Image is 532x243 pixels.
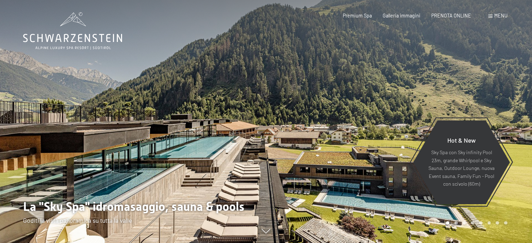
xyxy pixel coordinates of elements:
div: Carousel Page 4 [471,221,474,225]
div: Carousel Page 7 [496,221,499,225]
div: Carousel Page 1 (Current Slide) [446,221,449,225]
div: Carousel Page 2 [454,221,458,225]
a: Hot & New Sky Spa con Sky infinity Pool 23m, grande Whirlpool e Sky Sauna, Outdoor Lounge, nuova ... [413,120,510,205]
div: Carousel Page 3 [463,221,466,225]
div: Carousel Pagination [444,221,507,225]
a: Galleria immagini [383,13,420,19]
p: Sky Spa con Sky infinity Pool 23m, grande Whirlpool e Sky Sauna, Outdoor Lounge, nuova Event saun... [428,149,495,188]
span: Hot & New [447,136,476,144]
a: Premium Spa [343,13,372,19]
a: PRENOTA ONLINE [431,13,471,19]
span: Menu [494,13,508,19]
div: Carousel Page 6 [488,221,491,225]
div: Carousel Page 8 [504,221,508,225]
div: Carousel Page 5 [479,221,483,225]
